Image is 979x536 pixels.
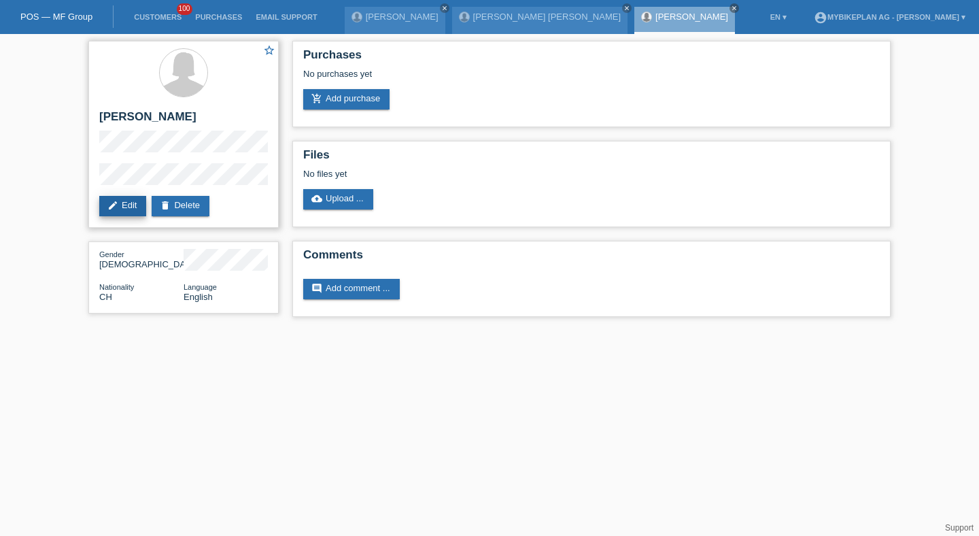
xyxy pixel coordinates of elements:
span: Gender [99,250,124,258]
a: close [440,3,449,13]
a: Email Support [249,13,324,21]
i: add_shopping_cart [311,93,322,104]
a: star_border [263,44,275,58]
a: POS — MF Group [20,12,92,22]
div: No files yet [303,169,719,179]
i: close [441,5,448,12]
span: Switzerland [99,292,112,302]
div: No purchases yet [303,69,880,89]
i: cloud_upload [311,193,322,204]
i: delete [160,200,171,211]
a: account_circleMybikeplan AG - [PERSON_NAME] ▾ [807,13,972,21]
h2: Comments [303,248,880,269]
a: editEdit [99,196,146,216]
div: [DEMOGRAPHIC_DATA] [99,249,184,269]
a: add_shopping_cartAdd purchase [303,89,390,110]
a: [PERSON_NAME] [366,12,439,22]
span: 100 [177,3,193,15]
i: comment [311,283,322,294]
a: Customers [127,13,188,21]
a: [PERSON_NAME] [PERSON_NAME] [473,12,621,22]
h2: Purchases [303,48,880,69]
a: cloud_uploadUpload ... [303,189,373,210]
span: English [184,292,213,302]
a: deleteDelete [152,196,209,216]
a: Support [945,523,974,533]
i: account_circle [814,11,827,24]
a: EN ▾ [763,13,793,21]
a: commentAdd comment ... [303,279,400,299]
span: Language [184,283,217,291]
a: Purchases [188,13,249,21]
h2: [PERSON_NAME] [99,110,268,131]
h2: Files [303,148,880,169]
i: star_border [263,44,275,56]
a: close [622,3,632,13]
i: close [731,5,738,12]
a: [PERSON_NAME] [655,12,728,22]
a: close [729,3,739,13]
i: close [623,5,630,12]
span: Nationality [99,283,134,291]
i: edit [107,200,118,211]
